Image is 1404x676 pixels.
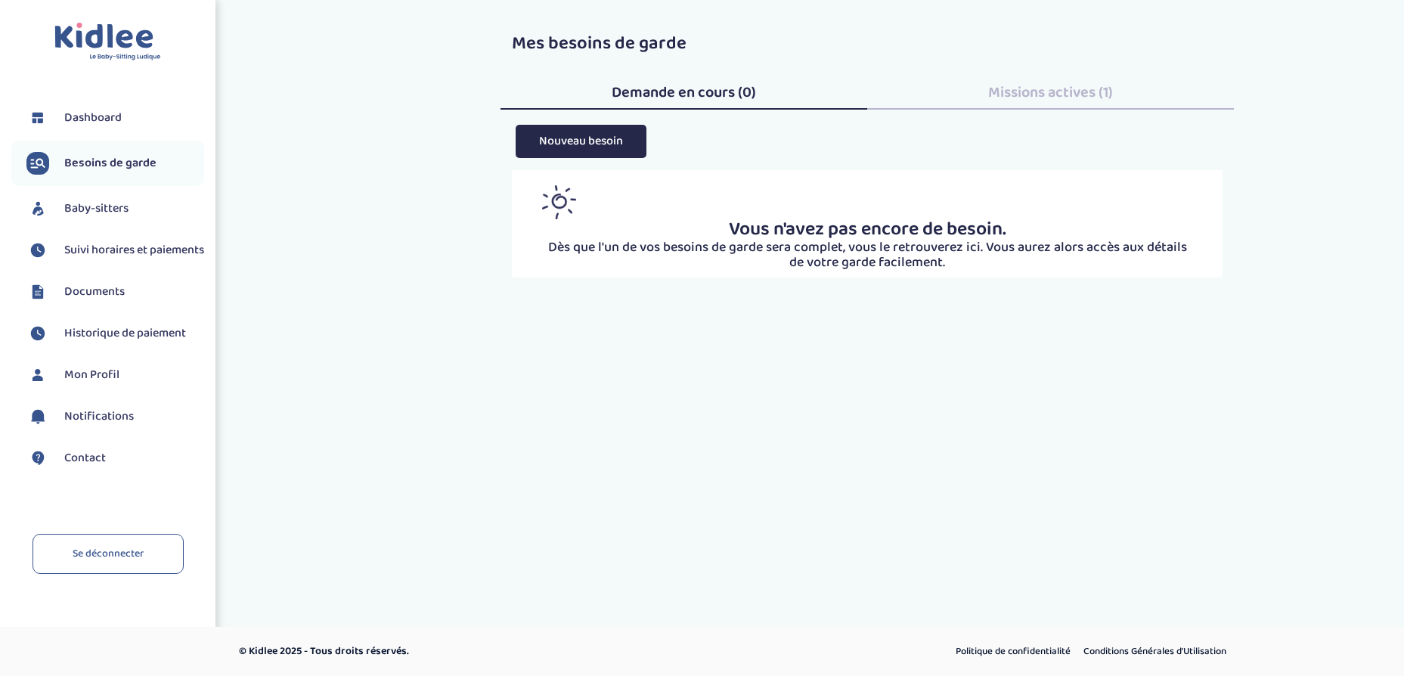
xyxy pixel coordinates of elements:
img: besoin.svg [26,152,49,175]
span: Dashboard [64,109,122,127]
span: Contact [64,449,106,467]
a: Besoins de garde [26,152,204,175]
p: Vous n'avez pas encore de besoin. [542,219,1192,240]
span: Missions actives (1) [988,80,1113,104]
span: Documents [64,283,125,301]
img: contact.svg [26,447,49,470]
a: Suivi horaires et paiements [26,239,204,262]
img: suivihoraire.svg [26,322,49,345]
a: Politique de confidentialité [950,642,1076,662]
button: Nouveau besoin [516,125,646,157]
span: Mon Profil [64,366,119,384]
a: Dashboard [26,107,204,129]
img: notification.svg [26,405,49,428]
img: babysitters.svg [26,197,49,220]
img: profil.svg [26,364,49,386]
a: Documents [26,281,204,303]
p: © Kidlee 2025 - Tous droits réservés. [239,643,767,659]
a: Historique de paiement [26,322,204,345]
img: logo.svg [54,23,161,61]
img: documents.svg [26,281,49,303]
a: Se déconnecter [33,534,184,574]
a: Contact [26,447,204,470]
span: Demande en cours (0) [612,80,756,104]
img: inscription_membre_sun.png [542,185,576,219]
a: Baby-sitters [26,197,204,220]
a: Conditions Générales d’Utilisation [1078,642,1232,662]
a: Mon Profil [26,364,204,386]
span: Besoins de garde [64,154,157,172]
span: Suivi horaires et paiements [64,241,204,259]
span: Notifications [64,408,134,426]
p: Dès que l'un de vos besoins de garde sera complet, vous le retrouverez ici. Vous aurez alors accè... [542,240,1192,271]
span: Baby-sitters [64,200,129,218]
a: Notifications [26,405,204,428]
span: Historique de paiement [64,324,186,343]
img: dashboard.svg [26,107,49,129]
span: Mes besoins de garde [512,29,687,58]
img: suivihoraire.svg [26,239,49,262]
